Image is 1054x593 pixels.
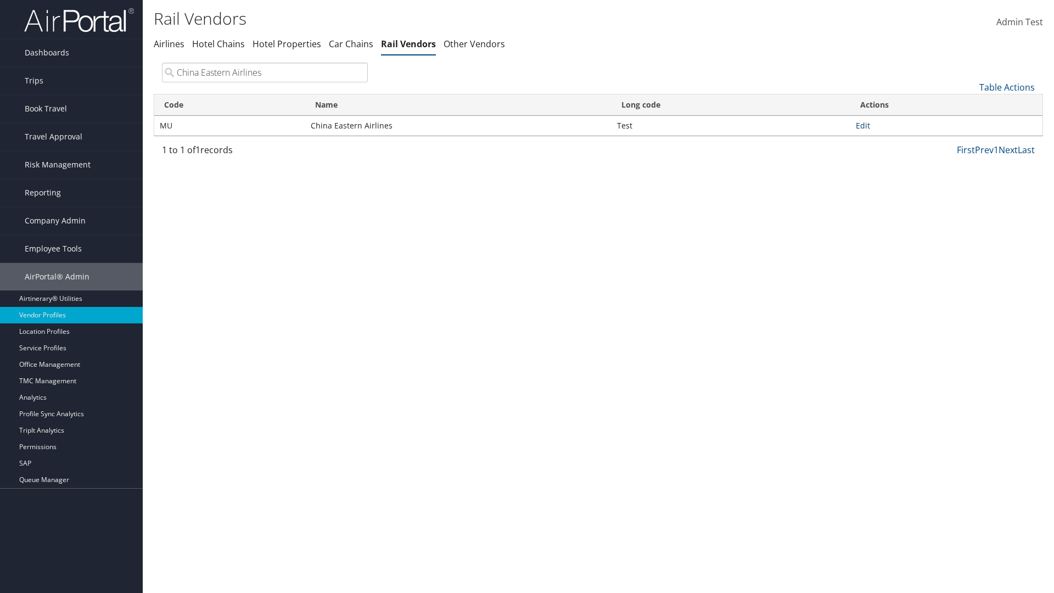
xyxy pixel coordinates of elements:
a: Airlines [154,38,184,50]
span: Admin Test [996,16,1043,28]
span: Employee Tools [25,235,82,262]
a: First [957,144,975,156]
span: Trips [25,67,43,94]
a: Table Actions [979,81,1035,93]
a: Admin Test [996,5,1043,40]
span: Company Admin [25,207,86,234]
a: Hotel Properties [253,38,321,50]
a: 1 [994,144,999,156]
th: Code: activate to sort column ascending [154,94,305,116]
td: MU [154,116,305,136]
th: Long code: activate to sort column ascending [612,94,850,116]
div: 1 to 1 of records [162,143,368,162]
a: Last [1018,144,1035,156]
input: Search [162,63,368,82]
a: Car Chains [329,38,373,50]
th: Name: activate to sort column descending [305,94,612,116]
a: Next [999,144,1018,156]
span: Reporting [25,179,61,206]
a: Other Vendors [444,38,505,50]
td: Test [612,116,850,136]
a: Prev [975,144,994,156]
th: Actions [850,94,1042,116]
td: China Eastern Airlines [305,116,612,136]
a: Hotel Chains [192,38,245,50]
span: Risk Management [25,151,91,178]
span: Dashboards [25,39,69,66]
a: Rail Vendors [381,38,436,50]
span: Travel Approval [25,123,82,150]
img: airportal-logo.png [24,7,134,33]
span: AirPortal® Admin [25,263,89,290]
span: 1 [195,144,200,156]
span: Book Travel [25,95,67,122]
a: Edit [856,120,870,131]
h1: Rail Vendors [154,7,747,30]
